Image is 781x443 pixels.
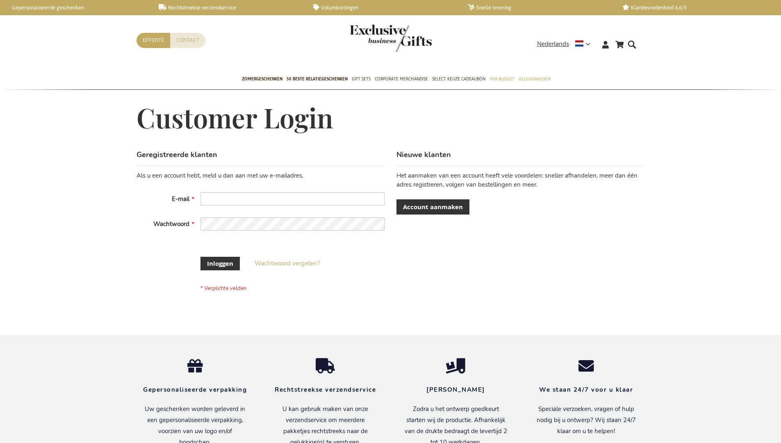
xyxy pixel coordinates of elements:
[396,150,451,160] strong: Nieuwe klanten
[143,386,247,394] strong: Gepersonaliseerde verpakking
[375,69,428,90] a: Corporate Merchandise
[242,75,282,83] span: Zomergeschenken
[255,259,320,267] span: Wachtwoord vergeten?
[137,100,333,135] span: Customer Login
[170,33,205,48] a: Contact
[275,386,376,394] strong: Rechtstreekse verzendservice
[490,75,514,83] span: Per Budget
[137,171,385,180] div: Als u een account hebt, meld u dan aan met uw e-mailadres.
[403,203,463,211] span: Account aanmaken
[533,404,639,437] p: Speciale verzoeken, vragen of hulp nodig bij u ontwerp? Wij staan 24/7 klaar om u te helpen!
[172,195,189,203] span: E-mail
[350,25,432,52] img: Exclusive Business gifts logo
[352,69,371,90] a: Gift Sets
[375,75,428,83] span: Corporate Merchandise
[518,69,550,90] a: Gelegenheden
[350,25,391,52] a: store logo
[4,4,146,11] a: Gepersonaliseerde geschenken
[622,4,764,11] a: Klanttevredenheid 4,6/5
[539,386,633,394] strong: We staan 24/7 voor u klaar
[490,69,514,90] a: Per Budget
[396,171,644,189] p: Het aanmaken van een account heeft vele voordelen: sneller afhandelen, meer dan één adres registr...
[137,150,217,160] strong: Geregistreerde klanten
[255,259,320,268] a: Wachtwoord vergeten?
[200,192,385,206] input: E-mail
[287,75,348,83] span: 50 beste relatiegeschenken
[468,4,609,11] a: Snelle levering
[242,69,282,90] a: Zomergeschenken
[200,257,240,270] button: Inloggen
[426,386,485,394] strong: [PERSON_NAME]
[313,4,455,11] a: Volumkortingen
[153,220,189,228] span: Wachtwoord
[137,33,170,48] a: Offerte
[352,75,371,83] span: Gift Sets
[396,199,469,215] a: Account aanmaken
[432,69,485,90] a: Select Keuze Cadeaubon
[537,39,569,49] span: Nederlands
[432,75,485,83] span: Select Keuze Cadeaubon
[159,4,300,11] a: Rechtstreekse verzendservice
[207,259,233,268] span: Inloggen
[518,75,550,83] span: Gelegenheden
[287,69,348,90] a: 50 beste relatiegeschenken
